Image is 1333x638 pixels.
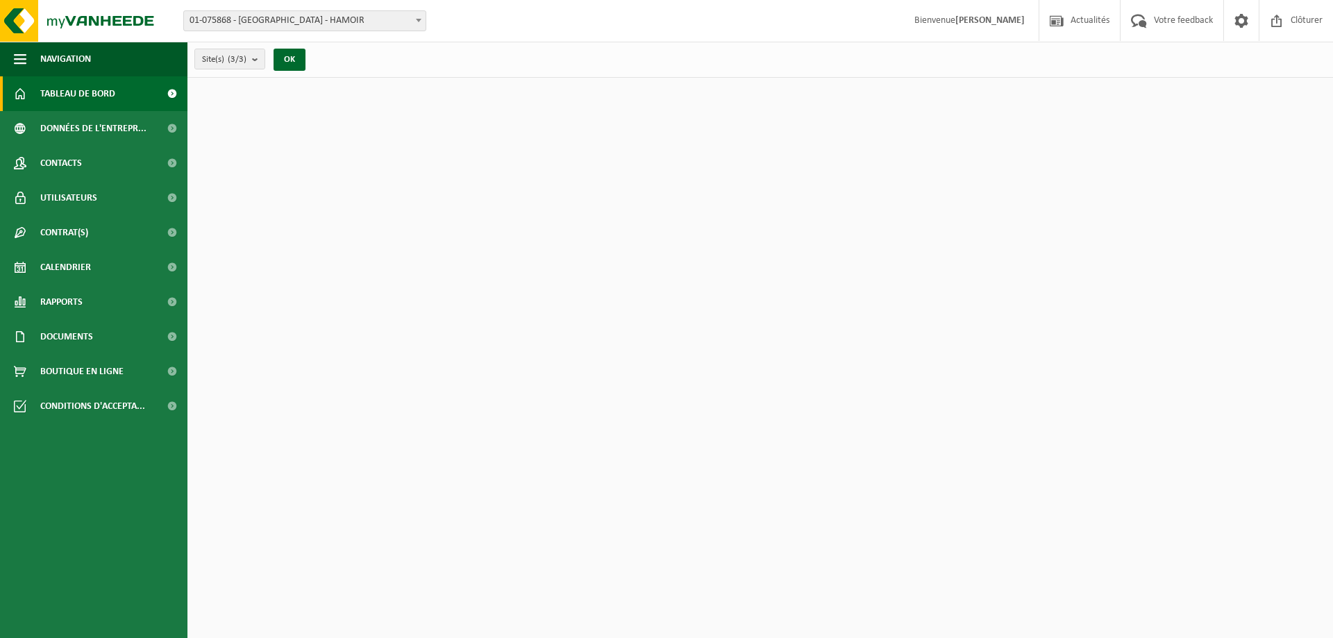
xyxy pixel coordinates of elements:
[40,354,124,389] span: Boutique en ligne
[228,55,246,64] count: (3/3)
[40,111,146,146] span: Données de l'entrepr...
[7,607,232,638] iframe: chat widget
[40,389,145,423] span: Conditions d'accepta...
[40,42,91,76] span: Navigation
[202,49,246,70] span: Site(s)
[40,319,93,354] span: Documents
[184,11,426,31] span: 01-075868 - BELOURTHE - HAMOIR
[40,215,88,250] span: Contrat(s)
[183,10,426,31] span: 01-075868 - BELOURTHE - HAMOIR
[955,15,1025,26] strong: [PERSON_NAME]
[40,146,82,181] span: Contacts
[40,250,91,285] span: Calendrier
[40,76,115,111] span: Tableau de bord
[274,49,305,71] button: OK
[40,181,97,215] span: Utilisateurs
[194,49,265,69] button: Site(s)(3/3)
[40,285,83,319] span: Rapports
